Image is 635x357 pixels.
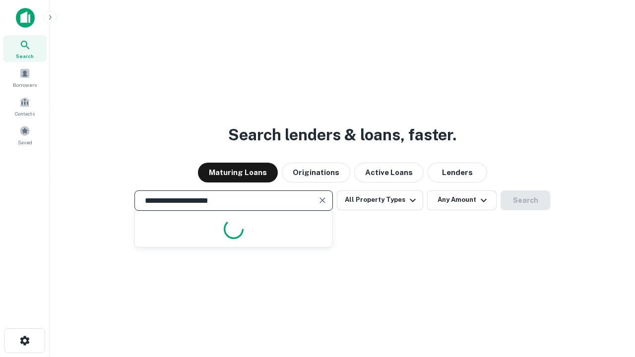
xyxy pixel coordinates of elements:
[427,190,497,210] button: Any Amount
[3,35,47,62] a: Search
[16,52,34,60] span: Search
[337,190,423,210] button: All Property Types
[228,123,456,147] h3: Search lenders & loans, faster.
[13,81,37,89] span: Borrowers
[16,8,35,28] img: capitalize-icon.png
[282,163,350,182] button: Originations
[15,110,35,118] span: Contacts
[3,121,47,148] a: Saved
[3,64,47,91] a: Borrowers
[316,193,329,207] button: Clear
[18,138,32,146] span: Saved
[585,278,635,325] iframe: Chat Widget
[428,163,487,182] button: Lenders
[198,163,278,182] button: Maturing Loans
[354,163,424,182] button: Active Loans
[3,93,47,119] a: Contacts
